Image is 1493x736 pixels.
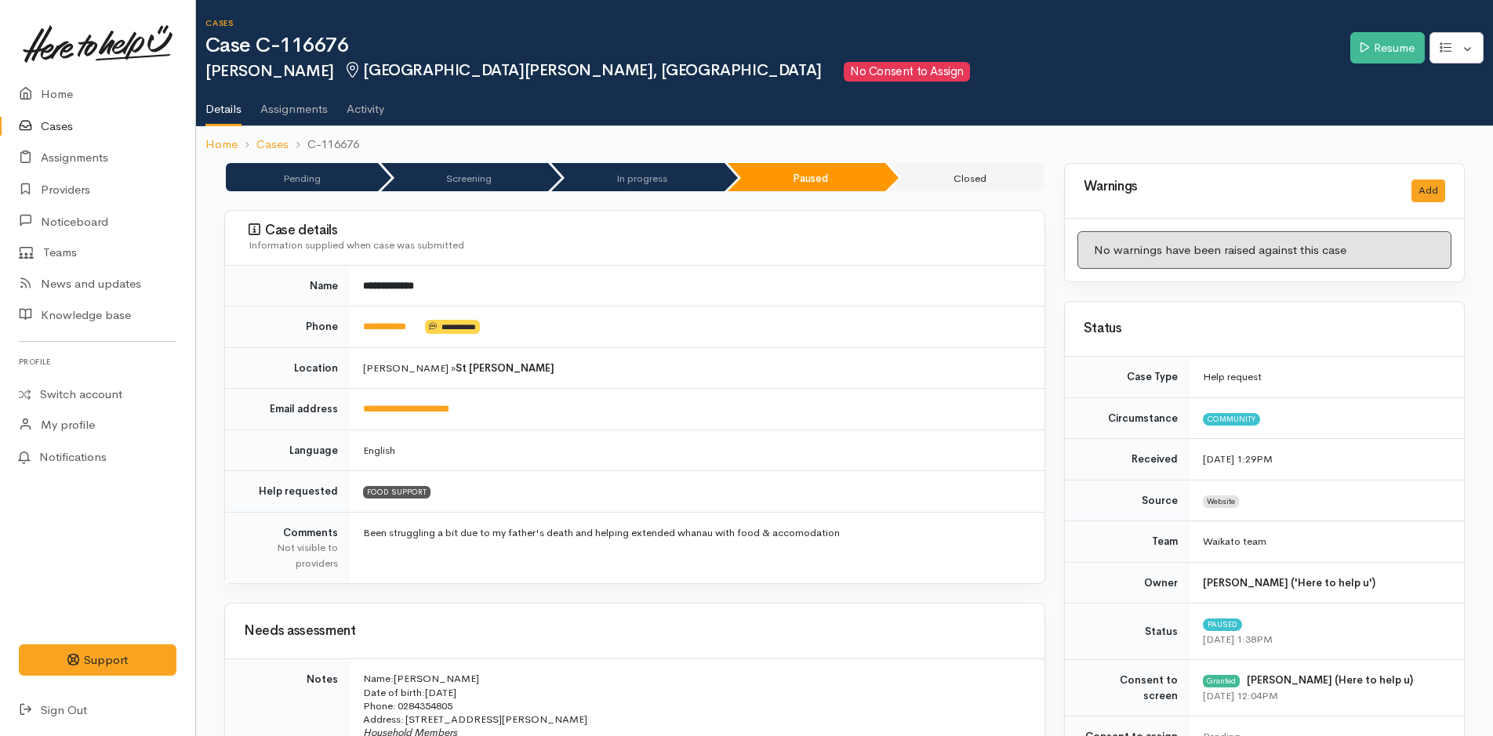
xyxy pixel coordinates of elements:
b: [PERSON_NAME] ('Here to help u') [1203,576,1375,589]
h6: Cases [205,19,1350,27]
td: Help requested [225,471,351,513]
span: Community [1203,413,1260,426]
td: Source [1065,480,1190,521]
li: In progress [551,163,725,191]
div: No warnings have been raised against this case [1077,231,1451,270]
span: Website [1203,495,1239,508]
td: Consent to screen [1065,660,1190,716]
div: Information supplied when case was submitted [249,237,1026,253]
span: [STREET_ADDRESS][PERSON_NAME] [405,712,587,726]
li: Paused [728,163,885,191]
span: 0284354805 [398,699,452,712]
h2: [PERSON_NAME] [205,62,1350,82]
div: Granted [1203,675,1240,687]
h3: Warnings [1084,179,1393,194]
li: C-116676 [289,136,359,154]
td: Team [1065,521,1190,563]
h1: Case C-116676 [205,34,1350,57]
li: Screening [381,163,549,191]
td: English [351,430,1044,471]
td: Received [1065,439,1190,480]
span: [DATE] [425,686,456,699]
td: Phone [225,306,351,348]
span: [GEOGRAPHIC_DATA][PERSON_NAME], [GEOGRAPHIC_DATA] [343,60,822,80]
div: [DATE] 1:38PM [1203,632,1445,647]
h3: Status [1084,321,1445,336]
td: Name [225,266,351,306]
td: Status [1065,604,1190,660]
a: Home [205,136,238,154]
td: Help request [1190,357,1464,397]
td: Circumstance [1065,397,1190,439]
span: Name: [363,672,394,685]
h6: Profile [19,351,176,372]
td: Comments [225,512,351,583]
span: Paused [1203,618,1242,631]
td: Email address [225,389,351,430]
a: Assignments [260,82,328,125]
td: Been struggling a bit due to my father's death and helping extended whanau with food & accomodation [351,512,1044,583]
time: [DATE] 1:29PM [1203,452,1273,466]
a: Activity [347,82,384,125]
span: No Consent to Assign [844,62,969,82]
li: Pending [226,163,378,191]
td: Language [225,430,351,471]
a: Cases [256,136,289,154]
nav: breadcrumb [196,126,1493,163]
span: Phone: [363,699,396,712]
td: Location [225,347,351,389]
span: [PERSON_NAME] » [363,361,554,375]
td: Case Type [1065,357,1190,397]
li: Closed [888,163,1044,191]
div: [DATE] 12:04PM [1203,688,1445,704]
span: Waikato team [1203,535,1266,548]
td: Owner [1065,562,1190,604]
a: Details [205,82,242,127]
b: St [PERSON_NAME] [456,361,554,375]
span: FOOD SUPPORT [363,486,430,499]
h3: Case details [249,223,1026,238]
b: [PERSON_NAME] (Here to help u) [1247,673,1413,687]
h3: Needs assessment [244,624,1026,639]
button: Add [1411,179,1445,202]
a: Resume [1350,32,1425,64]
span: Address: [363,712,404,726]
button: Support [19,644,176,676]
span: Date of birth: [363,686,425,699]
div: Not visible to providers [244,540,338,571]
span: [PERSON_NAME] [394,672,479,685]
